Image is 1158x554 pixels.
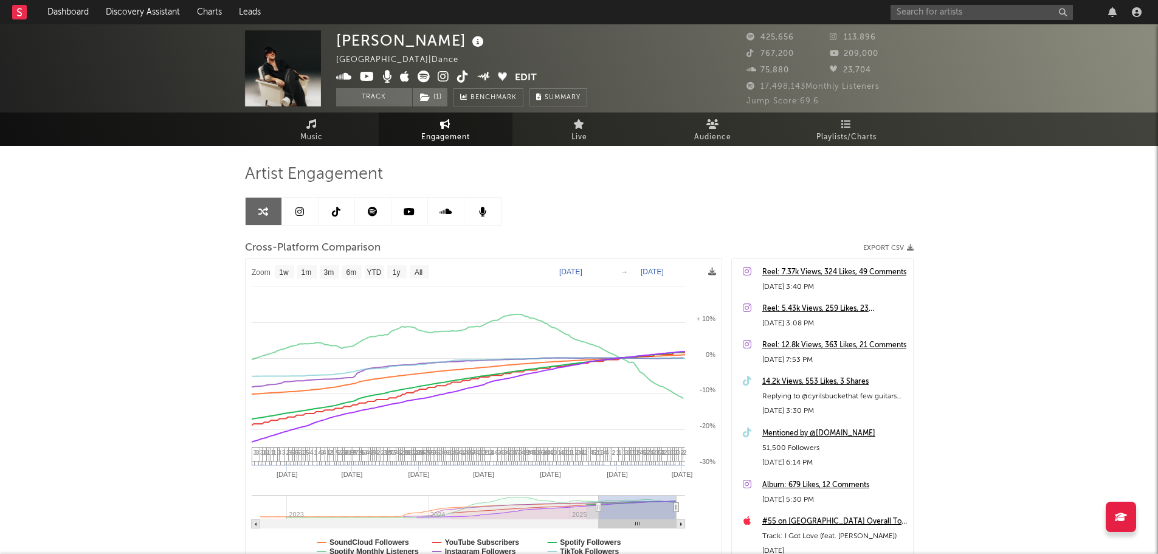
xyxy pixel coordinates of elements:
[683,449,687,456] span: 2
[605,449,609,456] span: 4
[384,449,387,456] span: 3
[373,449,376,456] span: 5
[465,449,469,456] span: 4
[762,302,907,316] div: Reel: 5.43k Views, 259 Likes, 23 Comments
[306,449,309,456] span: 5
[487,449,494,456] span: 11
[379,113,512,146] a: Engagement
[463,449,467,456] span: 2
[256,449,260,456] span: 3
[341,471,362,478] text: [DATE]
[762,316,907,331] div: [DATE] 3:08 PM
[664,449,667,456] span: 2
[597,449,601,456] span: 1
[444,538,519,547] text: YouTube Subscribers
[319,449,322,456] span: 4
[762,529,907,544] div: Track: I Got Love (feat. [PERSON_NAME])
[276,471,297,478] text: [DATE]
[651,449,655,456] span: 1
[559,268,582,276] text: [DATE]
[302,449,305,456] span: 1
[336,88,412,106] button: Track
[694,130,731,145] span: Audience
[245,113,379,146] a: Music
[554,449,557,456] span: 3
[675,449,678,456] span: 1
[762,338,907,353] a: Reel: 12.8k Views, 363 Likes, 21 Comments
[336,53,472,68] div: [GEOGRAPHIC_DATA] | Dance
[746,33,794,41] span: 425,656
[500,449,503,456] span: 4
[314,449,318,456] span: 1
[746,50,794,58] span: 767,200
[522,449,525,456] span: 4
[511,449,514,456] span: 3
[513,449,517,456] span: 3
[891,5,1073,20] input: Search for artists
[310,449,314,456] span: 4
[452,449,456,456] span: 4
[502,449,506,456] span: 3
[537,449,540,456] span: 1
[640,449,644,456] span: 4
[762,455,907,470] div: [DATE] 6:14 PM
[478,449,482,456] span: 1
[470,449,474,456] span: 5
[647,449,650,456] span: 2
[830,33,876,41] span: 113,896
[545,94,581,101] span: Summary
[523,449,531,456] span: 17
[607,471,628,478] text: [DATE]
[830,50,878,58] span: 209,000
[455,449,458,456] span: 5
[467,449,471,456] span: 6
[612,449,616,456] span: 2
[762,404,907,418] div: [DATE] 3:30 PM
[271,449,275,456] span: 1
[424,449,428,456] span: 7
[418,449,425,456] span: 14
[392,268,400,277] text: 1y
[329,449,333,456] span: 2
[670,449,674,456] span: 1
[762,280,907,294] div: [DATE] 3:40 PM
[291,449,294,456] span: 6
[762,375,907,389] div: 14.2k Views, 553 Likes, 3 Shares
[300,130,323,145] span: Music
[413,88,447,106] button: (1)
[431,449,435,456] span: 5
[345,449,348,456] span: 4
[560,449,564,456] span: 4
[323,268,334,277] text: 3m
[367,268,381,277] text: YTD
[780,113,914,146] a: Playlists/Charts
[506,449,510,456] span: 4
[263,449,266,456] span: 1
[565,449,568,456] span: 1
[435,449,439,456] span: 6
[374,449,378,456] span: 4
[636,449,639,456] span: 1
[336,449,340,456] span: 5
[863,244,914,252] button: Export CSV
[830,66,871,74] span: 23,704
[816,130,877,145] span: Playlists/Charts
[569,449,573,456] span: 1
[655,449,659,456] span: 3
[532,449,536,456] span: 5
[604,449,607,456] span: 4
[260,449,264,456] span: 3
[498,449,501,456] span: 3
[396,449,400,456] span: 4
[762,514,907,529] div: #55 on [GEOGRAPHIC_DATA] Overall Top 200
[366,449,370,456] span: 4
[584,449,588,456] span: 2
[495,449,499,456] span: 6
[444,449,447,456] span: 6
[412,88,448,106] span: ( 1 )
[295,449,298,456] span: 6
[252,268,271,277] text: Zoom
[512,113,646,146] a: Live
[470,91,517,105] span: Benchmark
[421,130,470,145] span: Engagement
